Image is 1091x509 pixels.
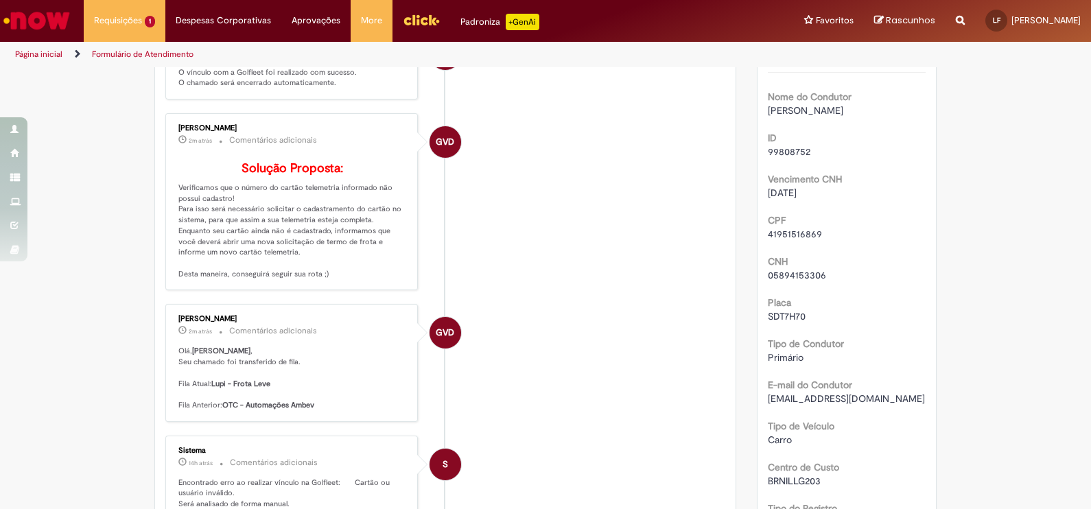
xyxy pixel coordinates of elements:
[178,346,407,410] p: Olá, , Seu chamado foi transferido de fila. Fila Atual: Fila Anterior:
[211,379,270,389] b: Lupi - Frota Leve
[178,124,407,132] div: [PERSON_NAME]
[460,14,539,30] div: Padroniza
[229,325,317,337] small: Comentários adicionais
[768,461,839,473] b: Centro de Custo
[768,145,810,158] span: 99808752
[768,255,788,268] b: CNH
[436,126,454,158] span: GVD
[436,316,454,349] span: GVD
[189,137,212,145] time: 01/10/2025 09:08:08
[768,338,844,350] b: Tipo de Condutor
[92,49,193,60] a: Formulário de Atendimento
[192,346,250,356] b: [PERSON_NAME]
[189,459,213,467] time: 30/09/2025 18:51:18
[1,7,72,34] img: ServiceNow
[768,392,925,405] span: [EMAIL_ADDRESS][DOMAIN_NAME]
[189,327,212,335] span: 2m atrás
[178,67,407,88] p: O vínculo com a Golfleet foi realizado com sucesso. O chamado será encerrado automaticamente.
[768,434,792,446] span: Carro
[176,14,271,27] span: Despesas Corporativas
[768,269,826,281] span: 05894153306
[874,14,935,27] a: Rascunhos
[430,317,461,348] div: Gustavo Vitor Da Silva Mendonca
[443,448,448,481] span: S
[292,14,340,27] span: Aprovações
[768,475,821,487] span: BRNILLG203
[768,187,797,199] span: [DATE]
[768,214,786,226] b: CPF
[189,459,213,467] span: 14h atrás
[816,14,854,27] span: Favoritos
[222,400,314,410] b: OTC - Automações Ambev
[178,162,407,279] p: Verificamos que o número do cartão telemetria informado não possui cadastro! Para isso será neces...
[768,310,806,322] span: SDT7H70
[768,228,822,240] span: 41951516869
[15,49,62,60] a: Página inicial
[1011,14,1081,26] span: [PERSON_NAME]
[430,449,461,480] div: System
[993,16,1000,25] span: LF
[768,132,777,144] b: ID
[229,134,317,146] small: Comentários adicionais
[403,10,440,30] img: click_logo_yellow_360x200.png
[430,126,461,158] div: Gustavo Vitor Da Silva Mendonca
[189,137,212,145] span: 2m atrás
[178,315,407,323] div: [PERSON_NAME]
[94,14,142,27] span: Requisições
[361,14,382,27] span: More
[768,420,834,432] b: Tipo de Veículo
[768,351,803,364] span: Primário
[768,296,791,309] b: Placa
[10,42,717,67] ul: Trilhas de página
[768,173,842,185] b: Vencimento CNH
[189,327,212,335] time: 01/10/2025 09:07:38
[768,104,843,117] span: [PERSON_NAME]
[506,14,539,30] p: +GenAi
[242,161,343,176] b: Solução Proposta:
[768,379,852,391] b: E-mail do Condutor
[230,457,318,469] small: Comentários adicionais
[886,14,935,27] span: Rascunhos
[768,91,852,103] b: Nome do Condutor
[145,16,155,27] span: 1
[178,447,407,455] div: Sistema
